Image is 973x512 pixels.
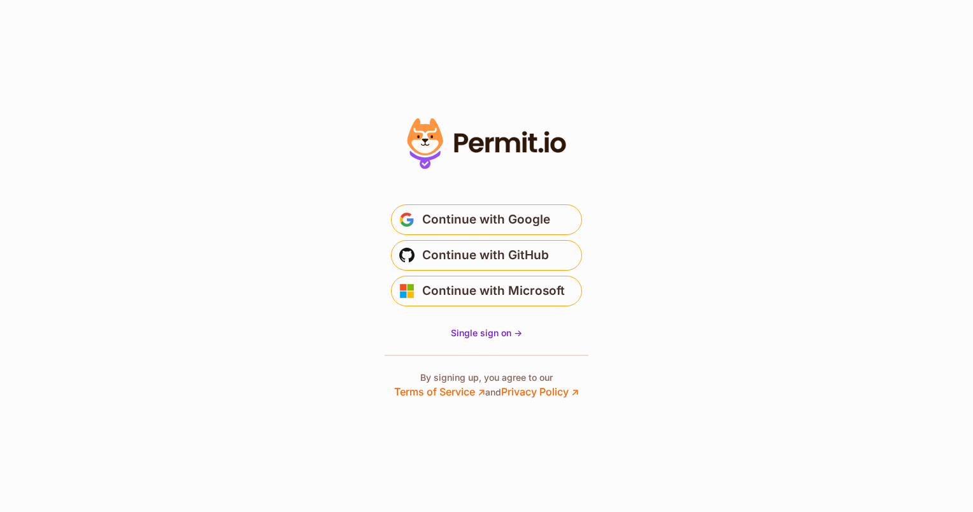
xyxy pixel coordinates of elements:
[422,245,549,266] span: Continue with GitHub
[422,281,565,301] span: Continue with Microsoft
[422,210,550,230] span: Continue with Google
[501,385,579,398] a: Privacy Policy ↗
[391,276,582,306] button: Continue with Microsoft
[451,327,522,338] span: Single sign on ->
[451,327,522,339] a: Single sign on ->
[394,371,579,399] p: By signing up, you agree to our and
[391,204,582,235] button: Continue with Google
[391,240,582,271] button: Continue with GitHub
[394,385,485,398] a: Terms of Service ↗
